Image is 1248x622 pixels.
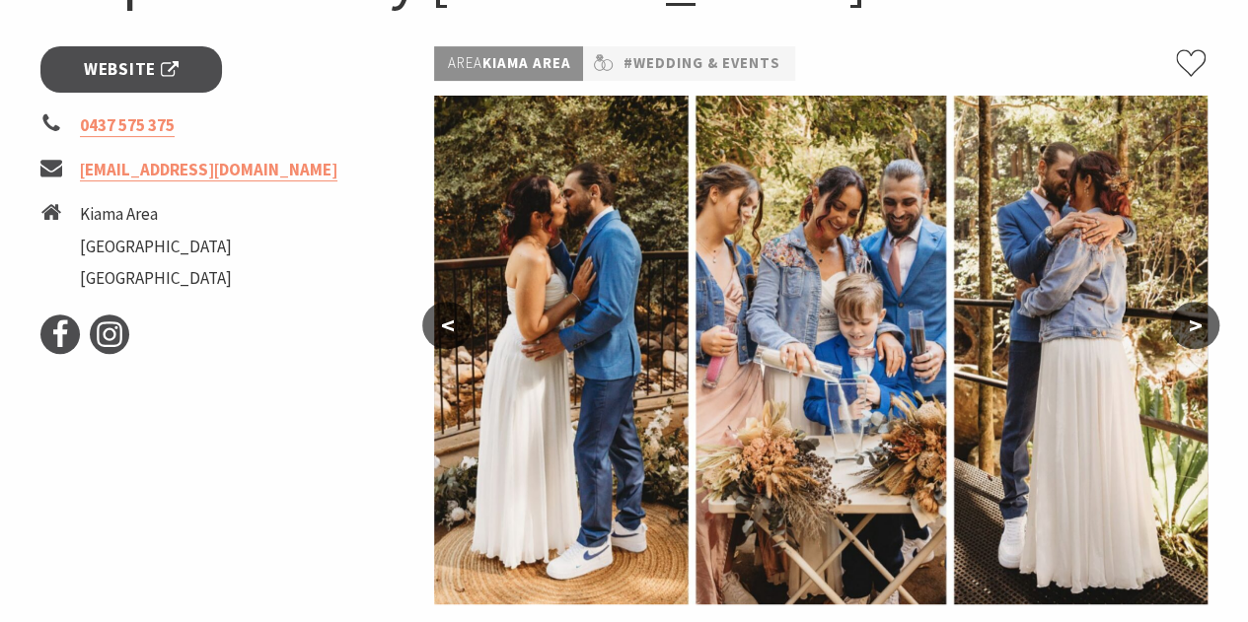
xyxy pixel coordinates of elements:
li: Kiama Area [80,201,232,228]
li: [GEOGRAPHIC_DATA] [80,234,232,260]
a: 0437 575 375 [80,114,175,137]
a: [EMAIL_ADDRESS][DOMAIN_NAME] [80,159,337,181]
a: #Wedding & Events [623,51,779,76]
button: < [422,302,472,349]
li: [GEOGRAPHIC_DATA] [80,265,232,292]
span: Area [447,53,481,72]
span: Website [84,56,179,83]
p: Kiama Area [434,46,583,81]
a: Website [40,46,223,93]
button: > [1170,302,1219,349]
